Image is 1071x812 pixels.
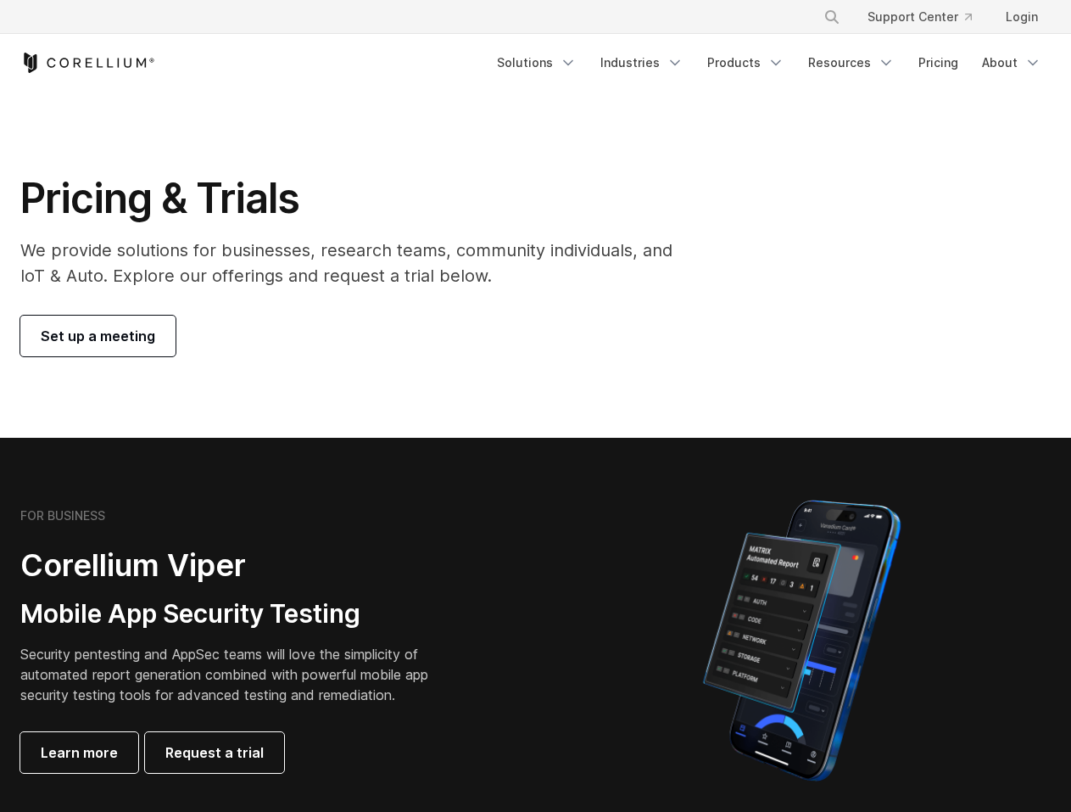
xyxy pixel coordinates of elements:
[590,48,694,78] a: Industries
[854,2,985,32] a: Support Center
[674,492,929,789] img: Corellium MATRIX automated report on iPhone showing app vulnerability test results across securit...
[20,316,176,356] a: Set up a meeting
[487,48,587,78] a: Solutions
[41,742,118,763] span: Learn more
[817,2,847,32] button: Search
[20,508,105,524] h6: FOR BUSINESS
[697,48,795,78] a: Products
[41,326,155,346] span: Set up a meeting
[487,48,1051,78] div: Navigation Menu
[165,742,264,763] span: Request a trial
[20,173,696,224] h1: Pricing & Trials
[20,732,138,773] a: Learn more
[992,2,1051,32] a: Login
[20,644,455,705] p: Security pentesting and AppSec teams will love the simplicity of automated report generation comb...
[908,48,968,78] a: Pricing
[798,48,905,78] a: Resources
[20,598,455,630] h3: Mobile App Security Testing
[972,48,1051,78] a: About
[20,546,455,585] h2: Corellium Viper
[803,2,1051,32] div: Navigation Menu
[20,238,696,288] p: We provide solutions for businesses, research teams, community individuals, and IoT & Auto. Explo...
[145,732,284,773] a: Request a trial
[20,53,155,73] a: Corellium Home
